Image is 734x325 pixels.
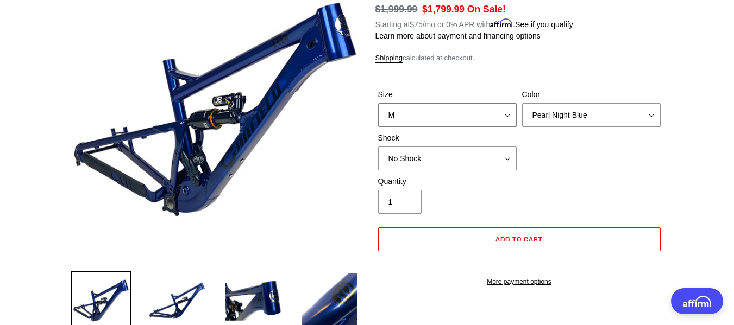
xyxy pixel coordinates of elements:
button: Add to cart [378,227,661,251]
span: Add to cart [495,235,543,243]
s: $1,999.99 [375,4,418,15]
span: $75 [410,20,422,29]
a: See if you qualify - Learn more about Affirm Financing (opens in modal) [515,20,573,29]
span: On Sale! [467,2,506,16]
div: calculated at checkout. [375,53,663,63]
label: Size [378,89,517,100]
label: Quantity [378,176,517,187]
a: Shipping [375,54,403,63]
a: More payment options [378,277,661,286]
a: Learn more about payment and financing options [375,31,541,40]
span: Affirm [490,18,513,28]
label: Color [522,89,661,100]
p: Starting at /mo or 0% APR with . [375,16,573,30]
label: Shock [378,132,517,144]
span: $1,799.99 [422,4,465,15]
